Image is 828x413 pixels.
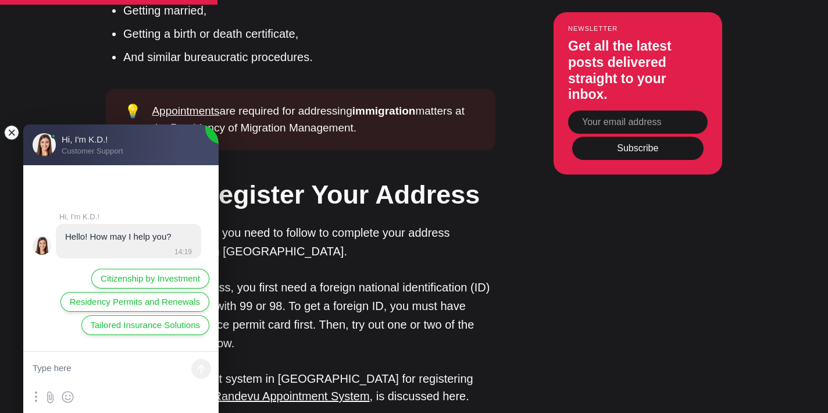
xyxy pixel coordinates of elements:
li: A new appointment system in [GEOGRAPHIC_DATA] for registering your address, the , is discussed here. [123,370,495,405]
h2: How to Register Your Address [105,176,495,213]
li: And similar bureaucratic procedures. [123,48,495,66]
jdiv: 14:19 [171,248,192,256]
li: Getting married, [123,2,495,19]
input: Your email address [568,111,708,134]
span: Tailored Insurance Solutions [91,319,200,332]
div: are required for addressing matters at the Presidency of Migration Management. [152,103,477,136]
p: There are some steps you need to follow to complete your address registration process in [GEOGRAP... [106,223,495,261]
strong: immigration [352,105,416,117]
jdiv: 05.09.25 14:19:40 [56,224,201,258]
button: Subscribe [572,137,704,160]
span: Residency Permits and Renewals [70,295,200,308]
small: Newsletter [568,25,708,32]
jdiv: Hi, I'm K.D.! [59,212,201,221]
h3: Get all the latest posts delivered straight to your inbox. [568,38,708,102]
jdiv: Hello! How may I help you? [65,232,172,241]
span: Citizenship by Investment [101,272,200,285]
jdiv: Hi, I'm K.D.! [33,236,51,255]
a: Appointments [152,105,219,117]
li: Getting a birth or death certificate, [123,25,495,42]
a: Randevu Appointment System [213,390,370,403]
p: To register your address, you first need a foreign national identification (ID) number, which sta... [106,278,495,353]
div: 💡 [124,103,152,136]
